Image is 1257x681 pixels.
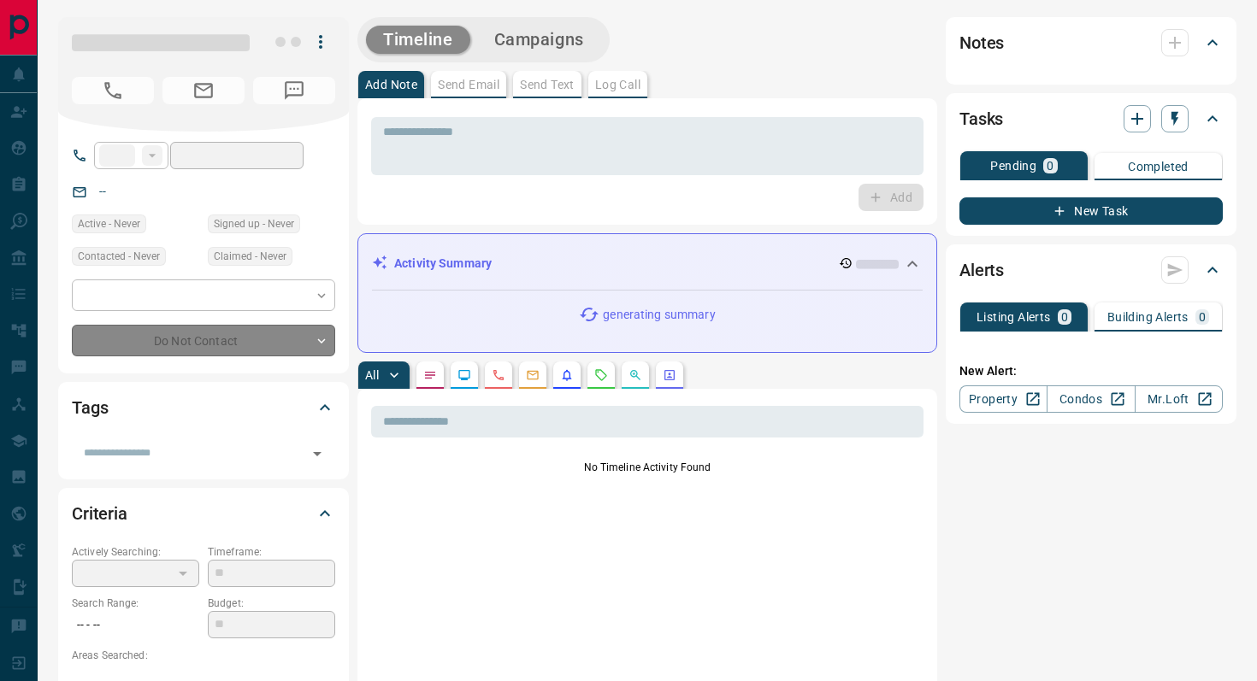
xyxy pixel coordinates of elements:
div: Tasks [959,98,1223,139]
p: All [365,369,379,381]
button: Timeline [366,26,470,54]
p: Actively Searching: [72,544,199,560]
h2: Alerts [959,256,1004,284]
p: 0 [1199,311,1206,323]
p: generating summary [603,306,715,324]
p: 0 [1061,311,1068,323]
button: Campaigns [477,26,601,54]
p: Completed [1128,161,1189,173]
p: -- - -- [72,611,199,639]
h2: Criteria [72,500,127,527]
a: Condos [1047,385,1135,413]
p: No Timeline Activity Found [371,460,924,475]
svg: Lead Browsing Activity [457,368,471,382]
div: Do Not Contact [72,325,335,356]
div: Notes [959,22,1223,63]
span: Claimed - Never [214,248,286,265]
p: Pending [990,160,1036,172]
div: Criteria [72,493,335,534]
h2: Notes [959,29,1004,56]
a: Mr.Loft [1135,385,1223,413]
p: Listing Alerts [977,311,1051,323]
span: Signed up - Never [214,215,294,232]
p: Activity Summary [394,255,492,273]
svg: Listing Alerts [560,368,574,382]
div: Tags [72,387,335,428]
p: Search Range: [72,596,199,611]
div: Activity Summary [372,248,923,279]
h2: Tasks [959,105,1003,132]
p: Add Note [365,79,417,91]
p: Budget: [208,596,335,611]
svg: Requests [594,368,608,382]
a: -- [99,185,106,198]
svg: Calls [492,368,505,382]
button: Open [305,442,329,466]
svg: Agent Actions [663,368,676,382]
p: Building Alerts [1107,311,1189,323]
h2: Tags [72,394,108,421]
svg: Notes [423,368,437,382]
a: Property [959,385,1047,413]
p: Areas Searched: [72,648,335,663]
button: New Task [959,197,1223,225]
svg: Opportunities [628,368,642,382]
span: No Number [253,77,335,104]
svg: Emails [526,368,540,382]
span: No Email [162,77,245,104]
div: Alerts [959,250,1223,291]
span: No Number [72,77,154,104]
p: 0 [1047,160,1053,172]
span: Active - Never [78,215,140,232]
p: New Alert: [959,362,1223,380]
span: Contacted - Never [78,248,160,265]
p: Timeframe: [208,544,335,560]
